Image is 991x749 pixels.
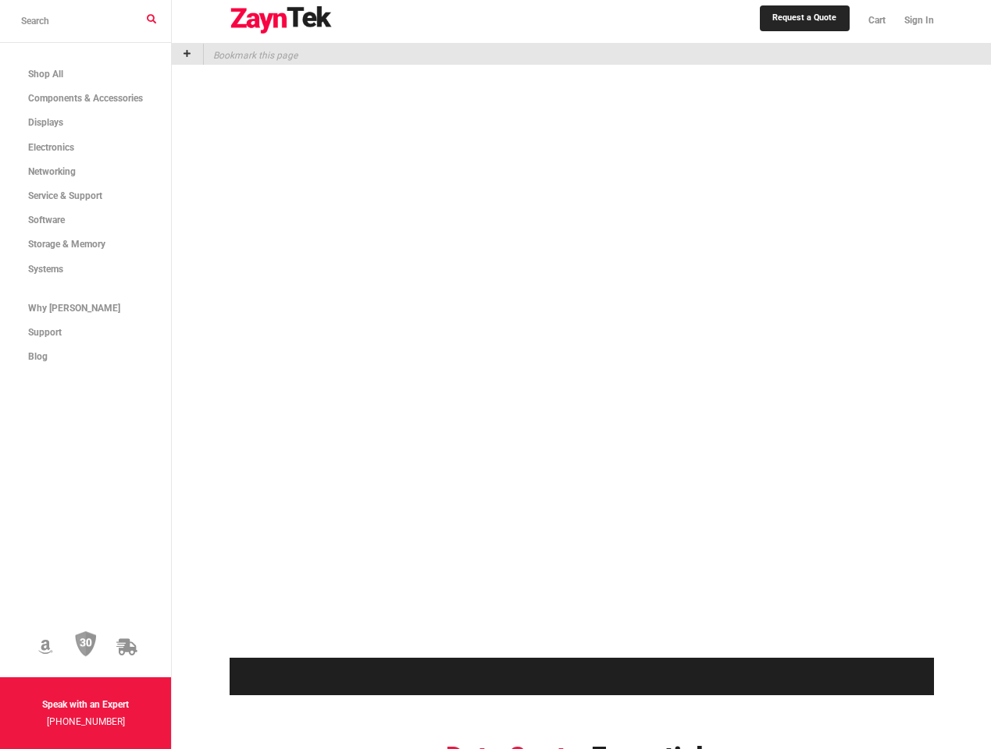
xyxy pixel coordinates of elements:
[28,327,62,338] span: Support
[28,69,63,80] span: Shop All
[28,142,74,153] span: Electronics
[28,190,102,201] span: Service & Support
[28,239,105,250] span: Storage & Memory
[28,303,120,314] span: Why [PERSON_NAME]
[75,631,97,658] img: 30 Day Return Policy
[28,93,143,104] span: Components & Accessories
[28,264,63,275] span: Systems
[895,4,934,37] a: Sign In
[47,716,125,727] a: [PHONE_NUMBER]
[859,4,895,37] a: Cart
[28,351,48,362] span: Blog
[28,117,63,128] span: Displays
[230,6,333,34] img: logo
[28,215,65,225] span: Software
[42,699,129,710] strong: Speak with an Expert
[760,5,849,30] a: Request a Quote
[868,15,886,26] span: Cart
[28,166,76,177] span: Networking
[204,44,298,65] p: Bookmark this page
